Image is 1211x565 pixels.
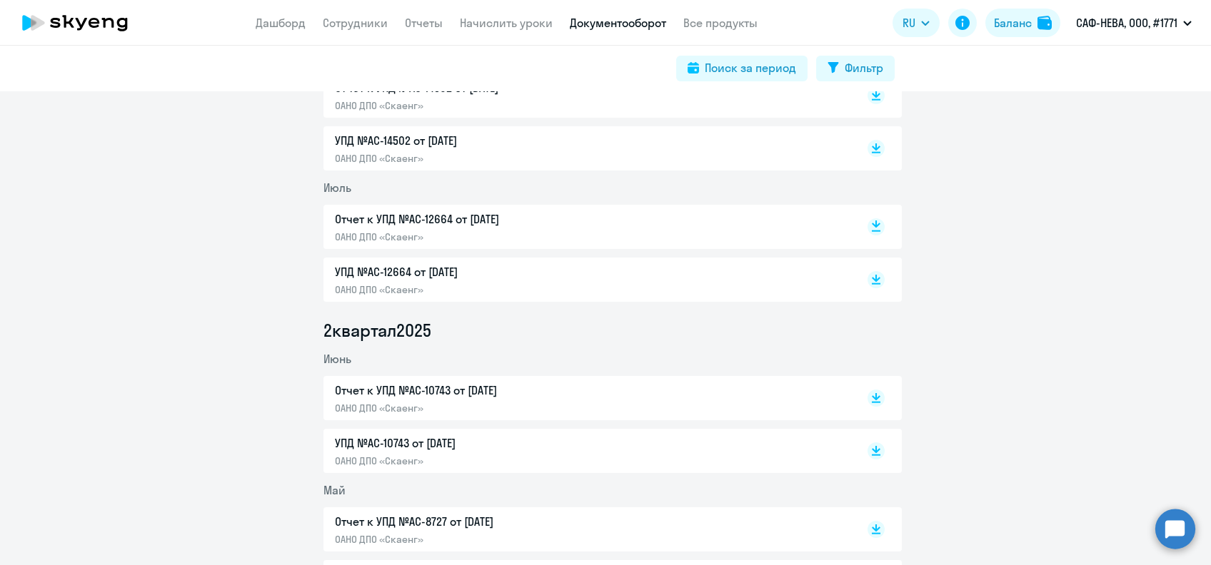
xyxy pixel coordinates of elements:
button: Поиск за период [676,56,808,81]
a: Отчет к УПД №AC-12664 от [DATE]ОАНО ДПО «Скаенг» [335,210,838,243]
p: САФ-НЕВА, ООО, #1771 [1076,14,1177,31]
a: УПД №AC-10743 от [DATE]ОАНО ДПО «Скаенг» [335,434,838,467]
a: Отчеты [405,16,443,30]
div: Поиск за период [705,59,796,76]
button: Балансbalance [985,9,1060,37]
span: Июнь [323,352,351,366]
p: УПД №AC-14502 от [DATE] [335,132,635,149]
a: Отчет к УПД №AC-14502 от [DATE]ОАНО ДПО «Скаенг» [335,79,838,112]
button: RU [893,9,940,37]
p: УПД №AC-10743 от [DATE] [335,434,635,452]
p: ОАНО ДПО «Скаенг» [335,152,635,165]
button: САФ-НЕВА, ООО, #1771 [1069,6,1199,40]
p: ОАНО ДПО «Скаенг» [335,402,635,414]
p: Отчет к УПД №AC-12664 от [DATE] [335,210,635,228]
p: ОАНО ДПО «Скаенг» [335,533,635,546]
a: Отчет к УПД №AC-8727 от [DATE]ОАНО ДПО «Скаенг» [335,513,838,546]
p: ОАНО ДПО «Скаенг» [335,454,635,467]
a: Документооборот [570,16,666,30]
p: ОАНО ДПО «Скаенг» [335,230,635,243]
a: Все продукты [683,16,758,30]
a: УПД №AC-12664 от [DATE]ОАНО ДПО «Скаенг» [335,263,838,296]
a: Сотрудники [323,16,388,30]
div: Фильтр [845,59,883,76]
div: Баланс [994,14,1032,31]
p: ОАНО ДПО «Скаенг» [335,283,635,296]
span: RU [903,14,915,31]
button: Фильтр [816,56,895,81]
li: 2 квартал 2025 [323,319,902,342]
a: Дашборд [256,16,306,30]
a: Начислить уроки [460,16,553,30]
p: Отчет к УПД №AC-8727 от [DATE] [335,513,635,530]
a: Отчет к УПД №AC-10743 от [DATE]ОАНО ДПО «Скаенг» [335,382,838,414]
p: Отчет к УПД №AC-10743 от [DATE] [335,382,635,399]
img: balance [1037,16,1052,30]
a: УПД №AC-14502 от [DATE]ОАНО ДПО «Скаенг» [335,132,838,165]
span: Май [323,483,346,497]
p: ОАНО ДПО «Скаенг» [335,99,635,112]
span: Июль [323,180,351,195]
p: УПД №AC-12664 от [DATE] [335,263,635,280]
